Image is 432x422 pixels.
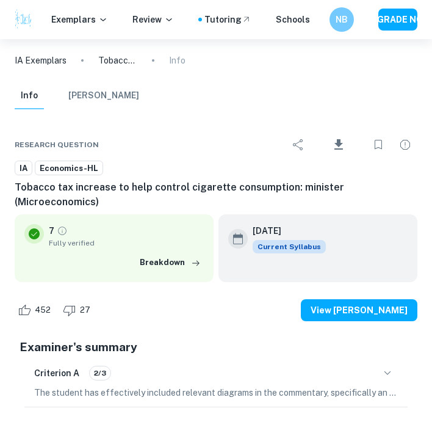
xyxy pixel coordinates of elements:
span: 27 [73,304,97,316]
span: 452 [28,304,57,316]
p: 7 [49,224,54,238]
a: Economics-HL [35,161,103,176]
p: The student has effectively included relevant diagrams in the commentary, specifically an externa... [34,386,398,399]
span: 2/3 [90,368,110,379]
p: Info [169,54,185,67]
h6: NB [335,13,349,26]
span: Economics-HL [35,162,103,175]
h6: Tobacco tax increase to help control cigarette consumption: minister (Microeconomics) [15,180,417,209]
div: Like [15,300,57,320]
h6: Criterion A [34,366,79,380]
p: Review [132,13,174,26]
h5: Examiner's summary [20,338,412,356]
div: Bookmark [366,133,391,157]
span: Current Syllabus [253,240,326,253]
p: Tobacco tax increase to help control cigarette consumption: minister (Microeconomics) [98,54,137,67]
div: Dislike [60,300,97,320]
span: Research question [15,139,99,150]
h6: [DATE] [253,224,316,238]
button: [PERSON_NAME] [68,82,139,109]
div: Report issue [393,133,417,157]
p: Exemplars [51,13,108,26]
button: View [PERSON_NAME] [301,299,417,321]
button: UPGRADE NOW [378,9,417,31]
img: Clastify logo [15,7,32,32]
div: This exemplar is based on the current syllabus. Feel free to refer to it for inspiration/ideas wh... [253,240,326,253]
a: Schools [276,13,310,26]
button: NB [329,7,354,32]
div: Download [313,129,364,161]
button: Info [15,82,44,109]
a: Tutoring [204,13,251,26]
div: Share [286,133,311,157]
a: IA [15,161,32,176]
a: Grade fully verified [57,225,68,236]
span: Fully verified [49,238,204,249]
a: IA Exemplars [15,54,67,67]
button: Breakdown [137,253,204,272]
span: IA [15,162,32,175]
